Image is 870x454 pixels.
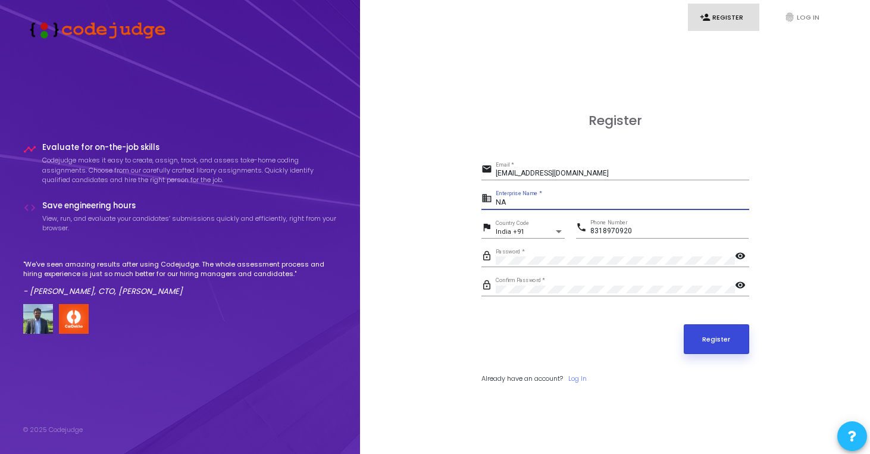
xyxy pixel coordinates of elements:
[772,4,844,32] a: fingerprintLog In
[481,113,749,129] h3: Register
[576,221,590,236] mat-icon: phone
[481,163,496,177] mat-icon: email
[700,12,711,23] i: person_add
[23,286,183,297] em: - [PERSON_NAME], CTO, [PERSON_NAME]
[590,227,749,236] input: Phone Number
[481,192,496,206] mat-icon: business
[496,170,749,178] input: Email
[23,425,83,435] div: © 2025 Codejudge
[481,374,563,383] span: Already have an account?
[42,143,337,152] h4: Evaluate for on-the-job skills
[23,143,36,156] i: timeline
[42,214,337,233] p: View, run, and evaluate your candidates’ submissions quickly and efficiently, right from your bro...
[481,250,496,264] mat-icon: lock_outline
[23,259,337,279] p: "We've seen amazing results after using Codejudge. The whole assessment process and hiring experi...
[568,374,587,384] a: Log In
[496,228,524,236] span: India +91
[42,155,337,185] p: Codejudge makes it easy to create, assign, track, and assess take-home coding assignments. Choose...
[59,304,89,334] img: company-logo
[23,304,53,334] img: user image
[688,4,759,32] a: person_addRegister
[684,324,749,354] button: Register
[784,12,795,23] i: fingerprint
[496,199,749,207] input: Enterprise Name
[481,221,496,236] mat-icon: flag
[735,250,749,264] mat-icon: visibility
[735,279,749,293] mat-icon: visibility
[42,201,337,211] h4: Save engineering hours
[23,201,36,214] i: code
[481,279,496,293] mat-icon: lock_outline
